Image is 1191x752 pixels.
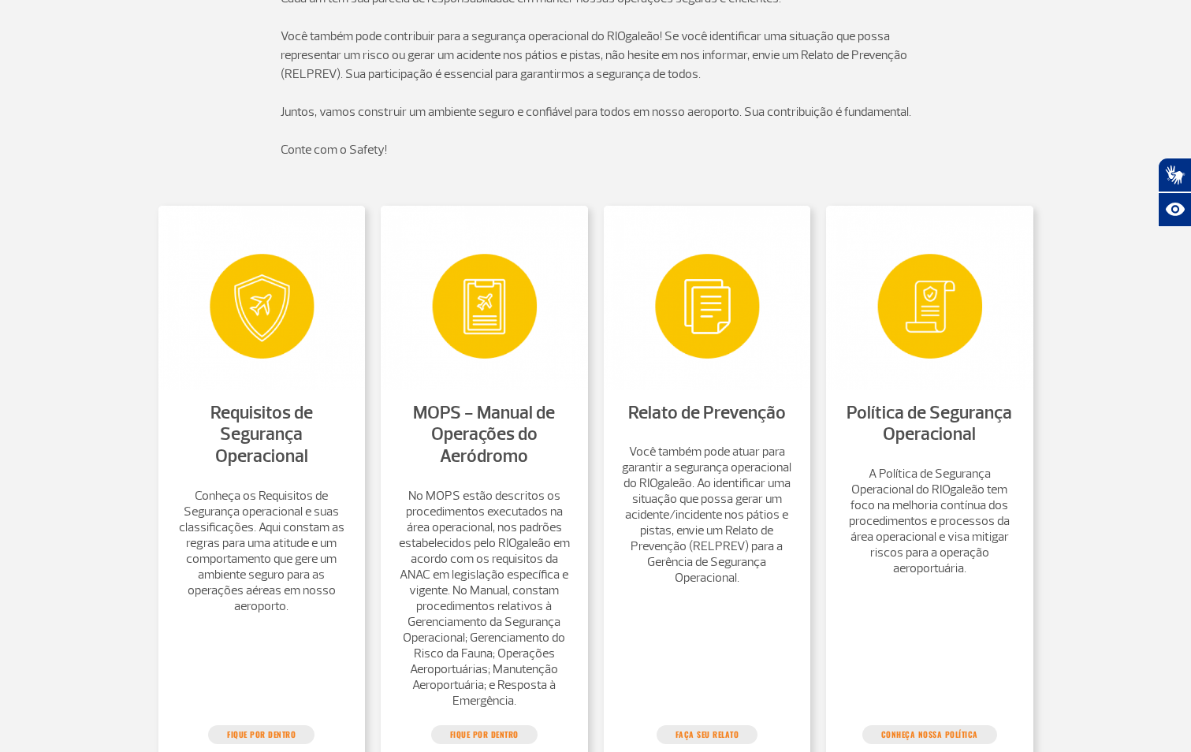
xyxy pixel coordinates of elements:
[862,725,997,744] a: CONHEÇA NOSSA POLÍTICA
[281,102,911,121] p: Juntos, vamos construir um ambiente seguro e confiável para todos em nosso aeroporto. Sua contrib...
[1158,158,1191,192] button: Abrir tradutor de língua de sinais.
[281,140,911,159] p: Conte com o Safety!
[628,401,786,424] a: Relato de Prevenção
[431,725,538,744] a: FIQUE POR DENTRO
[620,444,795,586] a: Você também pode atuar para garantir a segurança operacional do RIOgaleão. Ao identificar uma sit...
[396,488,572,709] a: No MOPS estão descritos os procedimentos executados na área operacional, nos padrões estabelecido...
[1158,192,1191,227] button: Abrir recursos assistivos.
[174,488,350,614] a: Conheça os Requisitos de Segurança operacional e suas classificações. Aqui constam as regras para...
[1158,158,1191,227] div: Plugin de acessibilidade da Hand Talk.
[413,401,555,467] a: MOPS - Manual de Operações do Aeródromo
[210,401,313,467] a: Requisitos de Segurança Operacional
[847,401,1012,446] a: Política de Segurança Operacional
[208,725,314,744] a: FIQUE POR DENTRO
[842,466,1018,576] a: A Política de Segurança Operacional do RIOgaleão tem foco na melhoria contínua dos procedimentos ...
[281,27,911,84] p: Você também pode contribuir para a segurança operacional do RIOgaleão! Se você identificar uma si...
[657,725,758,744] a: Faça seu relato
